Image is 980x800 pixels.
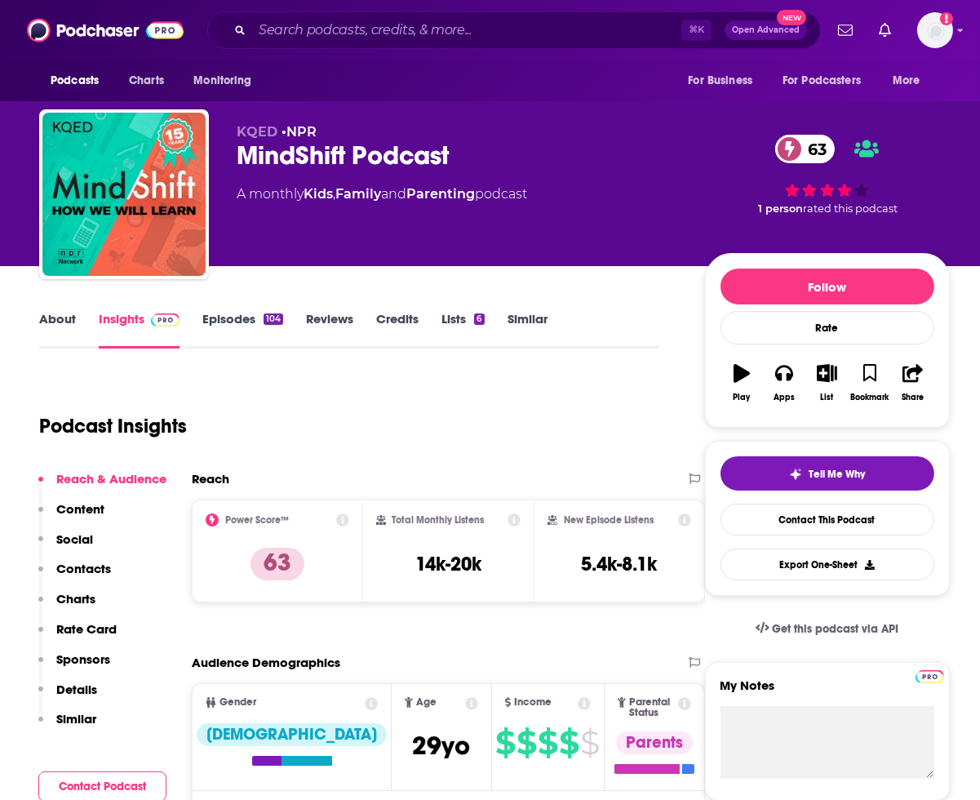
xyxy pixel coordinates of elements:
a: Family [335,186,381,202]
a: Lists6 [441,311,484,349]
img: Podchaser Pro [151,313,180,327]
a: Pro website [916,668,944,683]
span: Parental Status [629,697,676,718]
span: Monitoring [193,69,251,92]
span: Podcasts [51,69,99,92]
p: Rate Card [56,621,117,637]
p: Social [56,531,93,547]
a: Similar [508,311,548,349]
span: KQED [237,124,277,140]
button: Charts [38,591,95,621]
div: Bookmark [850,393,889,402]
a: About [39,311,76,349]
p: Sponsors [56,651,110,667]
a: Episodes104 [202,311,283,349]
button: Open AdvancedNew [725,20,807,40]
a: Get this podcast via API [743,609,912,649]
a: Show notifications dropdown [872,16,898,44]
a: Credits [376,311,419,349]
div: 104 [264,313,283,325]
button: Contacts [38,561,111,591]
img: MindShift Podcast [42,113,206,276]
div: Apps [774,393,795,402]
input: Search podcasts, credits, & more... [252,17,681,43]
button: open menu [676,65,773,96]
span: • [282,124,317,140]
span: $ [517,730,537,756]
p: Reach & Audience [56,471,166,487]
a: Show notifications dropdown [831,16,859,44]
span: 63 [792,135,835,163]
button: Sponsors [38,651,110,682]
span: rated this podcast [804,202,898,215]
span: $ [496,730,516,756]
div: Rate [721,311,934,344]
div: A monthly podcast [237,184,527,204]
p: Details [56,682,97,697]
a: InsightsPodchaser Pro [99,311,180,349]
div: Share [902,393,924,402]
button: Content [38,501,104,531]
a: Parenting [406,186,475,202]
svg: Add a profile image [940,12,953,25]
button: Play [721,353,763,412]
span: 1 person [759,202,804,215]
a: Kids [304,186,333,202]
span: , [333,186,335,202]
span: Logged in as KSMolly [917,12,953,48]
button: Details [38,682,97,712]
button: Export One-Sheet [721,549,934,580]
img: Podchaser Pro [916,670,944,683]
button: Bookmark [849,353,891,412]
button: Follow [721,269,934,304]
p: 63 [251,548,304,580]
span: For Podcasters [783,69,861,92]
p: Contacts [56,561,111,576]
span: Gender [220,697,256,708]
div: Play [733,393,750,402]
span: 29 yo [412,730,470,762]
span: Get this podcast via API [772,622,898,636]
span: $ [539,730,558,756]
h2: Total Monthly Listens [392,514,485,526]
h1: Podcast Insights [39,414,187,438]
h2: Reach [192,471,229,487]
button: Reach & Audience [38,471,166,501]
div: List [821,393,834,402]
button: Social [38,531,93,562]
span: and [381,186,406,202]
h2: New Episode Listens [564,514,654,526]
p: Charts [56,591,95,607]
label: My Notes [721,678,934,706]
button: open menu [39,65,120,96]
button: Share [891,353,933,412]
span: Open Advanced [732,26,800,34]
button: Show profile menu [917,12,953,48]
a: Reviews [306,311,353,349]
div: Search podcasts, credits, & more... [207,11,821,49]
button: open menu [881,65,941,96]
span: Age [416,697,437,708]
h3: 14k-20k [415,552,481,576]
span: More [893,69,920,92]
button: Rate Card [38,621,117,651]
p: Content [56,501,104,517]
a: 63 [775,135,835,163]
button: open menu [182,65,273,96]
span: Income [514,697,552,708]
div: 6 [474,313,484,325]
span: ⌘ K [681,20,712,41]
span: New [777,10,806,25]
span: $ [581,730,600,756]
h3: 5.4k-8.1k [581,552,657,576]
div: Parents [616,731,693,754]
button: Apps [763,353,805,412]
span: Tell Me Why [809,468,865,481]
button: tell me why sparkleTell Me Why [721,456,934,491]
button: Similar [38,711,96,741]
h2: Power Score™ [225,514,289,526]
div: [DEMOGRAPHIC_DATA] [197,723,387,746]
img: Podchaser - Follow, Share and Rate Podcasts [27,15,184,46]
